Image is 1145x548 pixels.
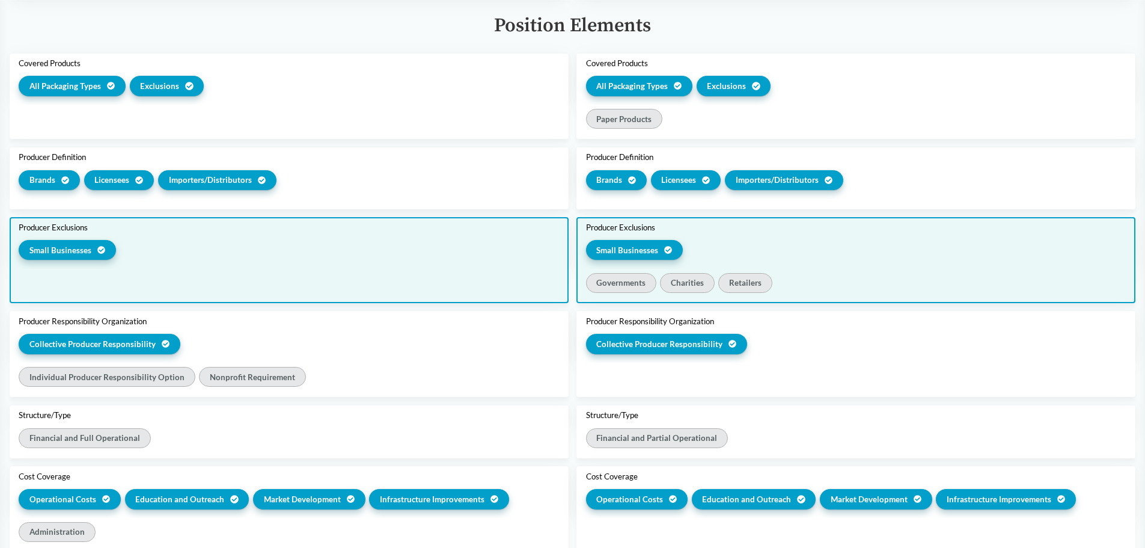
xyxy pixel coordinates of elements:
[94,174,129,186] span: Licensees
[586,410,1126,420] div: Structure/Type
[19,410,559,420] div: Structure/Type
[19,316,559,326] div: Producer Responsibility Organization
[19,522,95,542] div: Administration
[702,493,791,505] span: Education and Outreach
[707,80,746,92] span: Exclusions
[29,338,156,350] span: Collective Producer Responsibility
[19,428,150,448] div: Financial and Full Operational
[596,174,622,186] span: Brands
[596,244,658,256] span: Small Businesses
[10,311,1135,397] button: Producer Responsibility OrganizationCollective Producer ResponsibilityProducer Responsibility Org...
[10,15,1135,37] div: Position Elements
[586,316,1126,326] div: Producer Responsibility Organization
[736,174,819,186] span: Importers/​Distributors
[831,493,908,505] span: Market Development
[596,493,663,505] span: Operational Costs
[718,273,772,293] div: Retailers
[10,54,1135,140] button: Covered ProductsAll Packaging TypesExclusionsCovered ProductsAll Packaging TypesExclusionsPaper P...
[19,223,559,232] div: Producer Exclusions
[135,493,224,505] span: Education and Outreach
[586,273,656,293] div: Governments
[19,152,559,162] div: Producer Definition
[586,152,1126,162] div: Producer Definition
[661,174,696,186] span: Licensees
[596,338,722,350] span: Collective Producer Responsibility
[10,217,1135,303] button: Producer ExclusionsSmall BusinessesProducer ExclusionsSmall BusinessesGovernmentsCharitiesRetailers
[19,472,559,481] div: Cost Coverage
[19,58,559,68] div: Covered Products
[380,493,484,505] span: Infrastructure Improvements
[586,58,1126,68] div: Covered Products
[660,273,714,293] div: Charities
[29,174,55,186] span: Brands
[586,472,1126,481] div: Cost Coverage
[586,109,662,129] div: Paper Products
[199,367,305,387] div: Nonprofit Requirement
[947,493,1051,505] span: Infrastructure Improvements
[10,147,1135,209] button: Producer DefinitionBrandsLicenseesImporters/​DistributorsProducer DefinitionBrandsLicenseesImport...
[29,244,91,256] span: Small Businesses
[596,80,668,92] span: All Packaging Types
[140,80,179,92] span: Exclusions
[19,367,195,387] div: Individual Producer Responsibility Option
[264,493,341,505] span: Market Development
[586,428,728,448] div: Financial and Partial Operational
[29,493,96,505] span: Operational Costs
[586,223,1126,232] div: Producer Exclusions
[29,80,101,92] span: All Packaging Types
[10,405,1135,458] button: Structure/TypeStructure/TypeFinancial and Full OperationalFinancial and Partial Operational
[169,174,252,186] span: Importers/​Distributors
